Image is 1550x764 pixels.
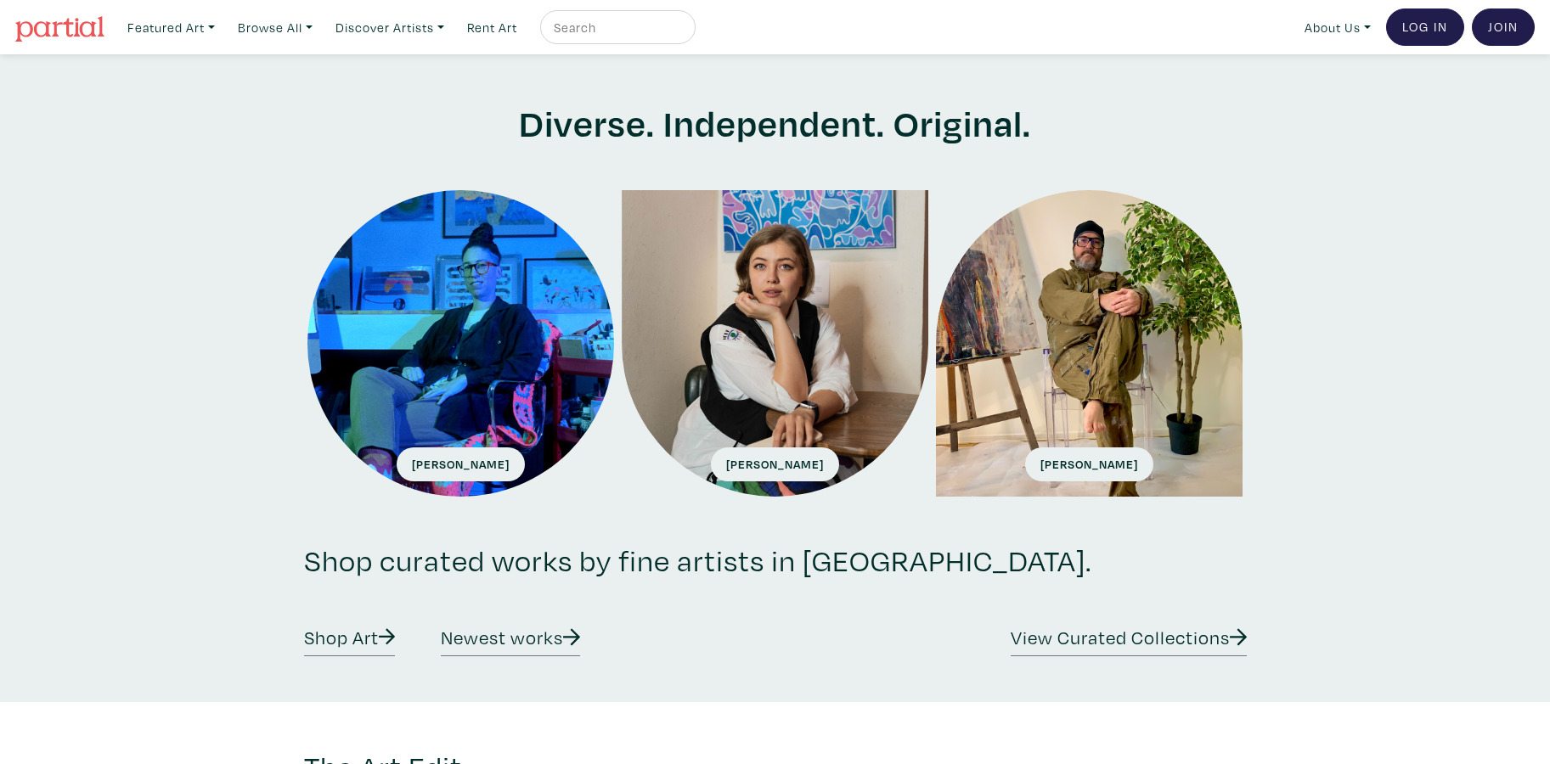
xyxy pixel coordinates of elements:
span: [PERSON_NAME] [397,447,525,481]
a: Join [1472,8,1535,46]
a: [PERSON_NAME] [307,190,614,497]
input: Search [552,17,679,38]
a: [PERSON_NAME] [622,190,928,497]
a: View Curated Collections [1011,623,1247,656]
span: [PERSON_NAME] [711,447,839,481]
a: Newest works [441,623,580,656]
a: Log In [1386,8,1464,46]
a: [PERSON_NAME] [936,190,1243,497]
span: [PERSON_NAME] [1025,447,1153,481]
h1: Diverse. Independent. Original. [304,100,1247,144]
a: Discover Artists [328,10,452,45]
h2: Shop curated works by fine artists in [GEOGRAPHIC_DATA]. [304,542,1247,577]
a: Shop Art [304,623,396,656]
a: About Us [1297,10,1378,45]
a: Featured Art [120,10,223,45]
a: Browse All [230,10,320,45]
a: Rent Art [459,10,525,45]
